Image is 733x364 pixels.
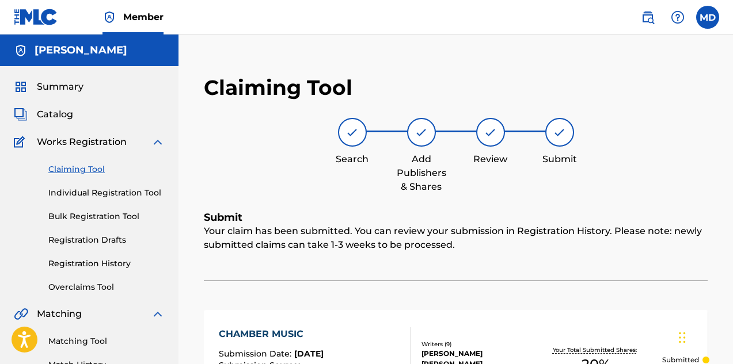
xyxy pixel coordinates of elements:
[204,211,708,224] h5: Submit
[675,309,733,364] iframe: Chat Widget
[48,163,165,175] a: Claiming Tool
[14,9,58,25] img: MLC Logo
[553,125,567,139] img: step indicator icon for Submit
[636,6,659,29] a: Public Search
[531,152,588,166] div: Submit
[48,210,165,223] a: Bulk Registration Tool
[204,75,352,101] h2: Claiming Tool
[48,187,165,199] a: Individual Registration Tool
[701,217,733,309] iframe: Resource Center
[204,224,708,281] div: Your claim has been submitted. You can review your submission in Registration History. Please not...
[14,307,28,321] img: Matching
[345,125,359,139] img: step indicator icon for Search
[151,135,165,149] img: expand
[641,10,655,24] img: search
[484,125,497,139] img: step indicator icon for Review
[14,80,28,94] img: Summary
[35,44,127,57] h5: Mitchell Diggs
[48,281,165,293] a: Overclaims Tool
[421,340,530,348] div: Writers ( 9 )
[48,234,165,246] a: Registration Drafts
[393,152,450,194] div: Add Publishers & Shares
[696,6,719,29] div: User Menu
[37,135,127,149] span: Works Registration
[14,108,28,121] img: Catalog
[219,327,325,341] div: CHAMBER MUSIC
[462,152,519,166] div: Review
[666,6,689,29] div: Help
[324,152,381,166] div: Search
[48,335,165,347] a: Matching Tool
[14,80,83,94] a: SummarySummary
[37,307,82,321] span: Matching
[14,44,28,58] img: Accounts
[14,135,29,149] img: Works Registration
[37,108,73,121] span: Catalog
[219,348,294,359] span: Submission Date :
[37,80,83,94] span: Summary
[679,320,686,355] div: Drag
[294,348,324,359] span: [DATE]
[553,346,640,354] p: Your Total Submitted Shares:
[415,125,428,139] img: step indicator icon for Add Publishers & Shares
[151,307,165,321] img: expand
[14,108,73,121] a: CatalogCatalog
[102,10,116,24] img: Top Rightsholder
[48,258,165,270] a: Registration History
[123,10,164,24] span: Member
[671,10,685,24] img: help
